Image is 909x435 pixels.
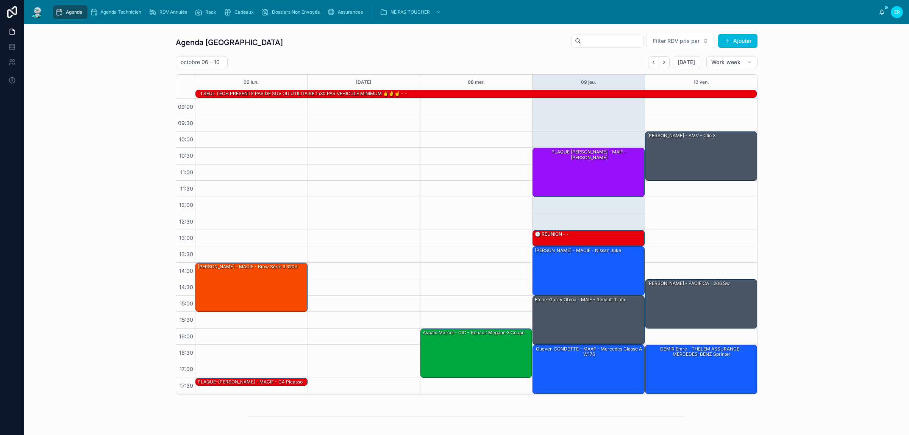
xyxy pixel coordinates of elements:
[147,5,192,19] a: RDV Annulés
[693,75,709,90] button: 10 ven.
[178,366,195,372] span: 17:00
[177,349,195,356] span: 16:30
[534,247,622,254] div: [PERSON_NAME] - MACIF - Nissan juke
[197,263,298,270] div: [PERSON_NAME] - MACIF - Bmw série 3 320d
[244,75,259,90] button: 06 lun.
[421,329,532,377] div: Akpalo Marcel - CIC - Renault Megane 3 coupé
[647,280,731,287] div: [PERSON_NAME] - PACIFICA - 206 sw
[177,152,195,159] span: 10:30
[53,5,87,19] a: Agenda
[196,263,307,311] div: [PERSON_NAME] - MACIF - Bmw série 3 320d
[177,284,195,290] span: 14:30
[534,149,644,161] div: PLAQUE [PERSON_NAME] - MAIF - [PERSON_NAME]
[533,345,644,394] div: Gueven CONDETTE - MAAF - Mercedes classe a w176
[378,5,445,19] a: NE PAS TOUCHER
[178,185,195,192] span: 11:30
[178,382,195,389] span: 17:30
[718,34,757,48] button: Ajouter
[659,56,670,68] button: Next
[177,251,195,257] span: 13:30
[468,75,485,90] button: 08 mer.
[533,230,644,246] div: 🕒 RÉUNION - -
[87,5,147,19] a: Agenda Technicien
[159,9,187,15] span: RDV Annulés
[390,9,430,15] span: NE PAS TOUCHER
[534,296,627,303] div: Etche-garay Otxoa - MAIF - Renault trafic
[645,345,757,394] div: DEMIR Emre - THELEM ASSURANCE - MERCEDES-BENZ Sprinter
[176,120,195,126] span: 09:30
[356,75,371,90] button: [DATE]
[30,6,44,18] img: App logo
[647,34,715,48] button: Select Button
[673,56,700,68] button: [DATE]
[177,235,195,241] span: 13:00
[177,136,195,142] span: 10:00
[222,5,259,19] a: Cadeaux
[181,58,220,66] h2: octobre 06 – 10
[176,103,195,110] span: 09:00
[534,346,644,358] div: Gueven CONDETTE - MAAF - Mercedes classe a w176
[338,9,363,15] span: Assurances
[196,378,307,386] div: PLAQUE-[PERSON_NAME] - MACIF - C4 Picasso
[192,5,222,19] a: Rack
[894,9,900,15] span: ER
[177,218,195,225] span: 12:30
[648,56,659,68] button: Back
[533,296,644,344] div: Etche-garay Otxoa - MAIF - Renault trafic
[534,231,570,238] div: 🕒 RÉUNION - -
[177,333,195,340] span: 16:00
[706,56,757,68] button: Work week
[533,148,644,197] div: PLAQUE [PERSON_NAME] - MAIF - [PERSON_NAME]
[177,268,195,274] span: 14:00
[50,4,879,20] div: scrollable content
[422,329,525,336] div: Akpalo Marcel - CIC - Renault Megane 3 coupé
[325,5,368,19] a: Assurances
[647,346,756,358] div: DEMIR Emre - THELEM ASSURANCE - MERCEDES-BENZ Sprinter
[678,59,695,66] span: [DATE]
[200,90,408,97] div: 1 SEUL TECH PRÉSENTS PAS DE SUV OU UTILITAIRE 1h30 PAR VEHICULE MINIMUM ✌️✌️☝️ - -
[647,132,716,139] div: [PERSON_NAME] - AMV - clio 3
[533,247,644,295] div: [PERSON_NAME] - MACIF - Nissan juke
[197,379,303,385] div: PLAQUE-[PERSON_NAME] - MACIF - C4 Picasso
[581,75,596,90] button: 09 jeu.
[178,300,195,307] span: 15:00
[711,59,740,66] span: Work week
[653,37,700,45] span: Filter RDV pris par
[178,169,195,175] span: 11:00
[177,202,195,208] span: 12:00
[176,37,283,48] h1: Agenda [GEOGRAPHIC_DATA]
[205,9,216,15] span: Rack
[178,316,195,323] span: 15:30
[234,9,254,15] span: Cadeaux
[100,9,141,15] span: Agenda Technicien
[259,5,325,19] a: Dossiers Non Envoyés
[645,132,757,180] div: [PERSON_NAME] - AMV - clio 3
[645,280,757,328] div: [PERSON_NAME] - PACIFICA - 206 sw
[66,9,82,15] span: Agenda
[272,9,320,15] span: Dossiers Non Envoyés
